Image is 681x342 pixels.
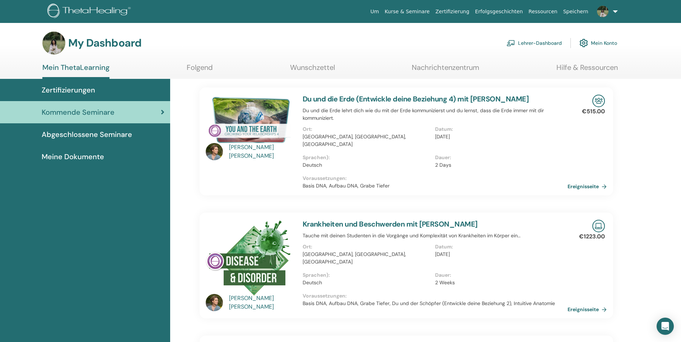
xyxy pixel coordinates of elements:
img: Du und die Erde (Entwickle deine Beziehung 4) [206,95,294,145]
a: [PERSON_NAME] [PERSON_NAME] [229,294,295,311]
p: Deutsch [303,279,431,286]
a: [PERSON_NAME] [PERSON_NAME] [229,143,295,160]
img: In-Person Seminar [592,95,605,107]
a: Ressourcen [526,5,560,18]
a: Kurse & Seminare [382,5,433,18]
p: Ort : [303,243,431,251]
a: Lehrer-Dashboard [507,35,562,51]
img: Live Online Seminar [592,220,605,232]
p: Sprachen) : [303,271,431,279]
a: Ereignisseite [568,304,610,315]
img: default.jpg [42,32,65,54]
p: Dauer : [435,154,563,161]
p: [GEOGRAPHIC_DATA], [GEOGRAPHIC_DATA], [GEOGRAPHIC_DATA] [303,133,431,148]
p: €515.00 [582,107,605,116]
p: Datum : [435,243,563,251]
img: default.jpg [597,6,608,17]
p: Sprachen) : [303,154,431,161]
a: Du und die Erde (Entwickle deine Beziehung 4) mit [PERSON_NAME] [303,94,529,104]
a: Folgend [187,63,213,77]
span: Zertifizierungen [42,85,95,95]
img: default.jpg [206,294,223,311]
span: Abgeschlossene Seminare [42,129,132,140]
p: Dauer : [435,271,563,279]
span: Meine Dokumente [42,151,104,162]
p: [GEOGRAPHIC_DATA], [GEOGRAPHIC_DATA], [GEOGRAPHIC_DATA] [303,251,431,266]
p: Voraussetzungen : [303,292,568,300]
p: [DATE] [435,251,563,258]
a: Um [368,5,382,18]
a: Krankheiten und Beschwerden mit [PERSON_NAME] [303,219,478,229]
p: Du und die Erde lehrt dich wie du mit der Erde kommunizierst und du lernst, dass die Erde immer m... [303,107,568,122]
p: €1223.00 [579,232,605,241]
p: 2 Days [435,161,563,169]
p: Tauche mit deinen Studenten in die Vorgänge und Komplexität von Krankheiten im Körper ein… [303,232,568,239]
a: Speichern [560,5,591,18]
div: Open Intercom Messenger [657,318,674,335]
a: Hilfe & Ressourcen [556,63,618,77]
p: Datum : [435,125,563,133]
img: logo.png [47,4,133,20]
p: Basis DNA, Aufbau DNA, Grabe Tiefer, Du und der Schöpfer (Entwickle deine Beziehung 2), Intuitive... [303,300,568,307]
span: Kommende Seminare [42,107,115,118]
a: Zertifizierung [433,5,472,18]
p: 2 Weeks [435,279,563,286]
a: Erfolgsgeschichten [472,5,526,18]
p: Deutsch [303,161,431,169]
a: Nachrichtenzentrum [412,63,479,77]
h3: My Dashboard [68,37,141,49]
a: Mein ThetaLearning [42,63,109,79]
p: Basis DNA, Aufbau DNA, Grabe Tiefer [303,182,568,190]
p: Voraussetzungen : [303,175,568,182]
img: default.jpg [206,143,223,160]
a: Ereignisseite [568,181,610,192]
a: Wunschzettel [290,63,335,77]
a: Mein Konto [579,35,617,51]
img: chalkboard-teacher.svg [507,40,515,46]
img: Krankheiten und Beschwerden [206,220,291,296]
img: cog.svg [579,37,588,49]
p: [DATE] [435,133,563,141]
p: Ort : [303,125,431,133]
